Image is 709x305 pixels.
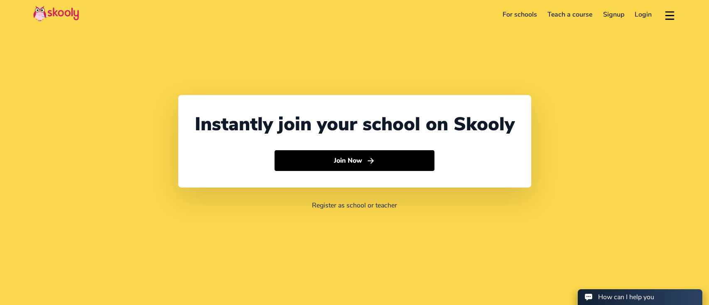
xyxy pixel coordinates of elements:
a: Signup [598,8,630,21]
img: Skooly [33,5,79,22]
button: menu outline [664,8,676,22]
a: Register as school or teacher [312,201,397,210]
ion-icon: arrow forward outline [366,156,375,165]
a: For schools [497,8,542,21]
div: Instantly join your school on Skooly [195,112,515,137]
a: Teach a course [542,8,598,21]
button: Join Nowarrow forward outline [275,150,434,171]
a: Login [630,8,657,21]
